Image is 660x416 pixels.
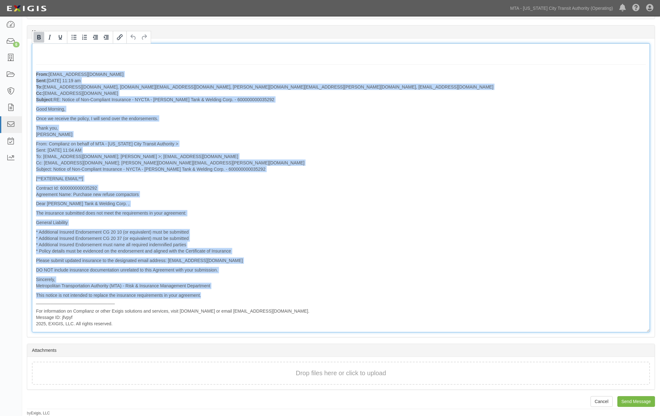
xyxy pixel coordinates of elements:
p: [EMAIL_ADDRESS][DOMAIN_NAME] [DATE] 11:19 am [EMAIL_ADDRESS][DOMAIN_NAME], [DOMAIN_NAME][EMAIL_AD... [36,71,646,103]
strong: Subject: [36,97,53,102]
p: Dear [PERSON_NAME] Tank & Welding Corp. , [36,201,646,207]
p: This notice is not intended to replace the insurance requirements in your agreement. ____________... [36,292,646,305]
p: The insurance submitted does not meet the requirements in your agreement: [36,210,646,217]
img: Logo [5,3,48,14]
button: Bold [34,32,44,43]
p: Contract Id: 600000000035292 Agreement Name: Purchase new refuse compactors [36,185,646,198]
p: Once we receive the policy, I will send over the endorsements. [36,115,646,122]
p: General Liability [36,220,646,226]
a: Cancel [591,396,613,407]
div: Attachments [27,344,655,357]
div: Message [27,26,655,39]
button: Underline [55,32,66,43]
strong: From: [36,72,49,77]
p: For information on Complianz or other Exigis solutions and services, visit [DOMAIN_NAME] or email... [36,308,646,327]
strong: Sent: [36,78,47,83]
button: Undo [128,32,139,43]
p: Please submit updated insurance to the designated email address: [EMAIL_ADDRESS][DOMAIN_NAME] [36,258,646,264]
button: Increase indent [101,32,112,43]
strong: To: [36,84,43,89]
p: Sincerely, Metropolitan Transportation Authority (MTA) - Risk & Insurance Management Department [36,277,646,289]
span: Drop files here or click to upload [296,370,386,377]
button: Insert/edit link [114,32,125,43]
a: Exigis, LLC [31,411,50,416]
i: Help Center - Complianz [632,4,640,12]
a: MTA - [US_STATE] City Transit Authority (Operating) [507,2,616,15]
p: DO NOT include insurance documentation unrelated to this Agreement with your submission. [36,267,646,273]
input: Send Message [618,396,655,407]
button: Decrease indent [90,32,101,43]
strong: Cc: [36,91,43,96]
button: Redo [139,32,150,43]
button: Bullet list [69,32,79,43]
p: * Additional Insured Endorsement CG 20 10 (or equivalent) must be submitted * Additional Insured ... [36,229,646,254]
button: Italic [44,32,55,43]
p: Thank you, [PERSON_NAME] [36,125,646,138]
p: [**EXTERNAL EMAIL**] [36,175,646,182]
p: Good Morning, [36,106,646,112]
button: Numbered list [79,32,90,43]
p: From: Complianz on behalf of MTA - [US_STATE] City Transit Authority > Sent: [DATE] 11:04 AM To: ... [36,141,646,172]
div: 6 [13,42,20,47]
